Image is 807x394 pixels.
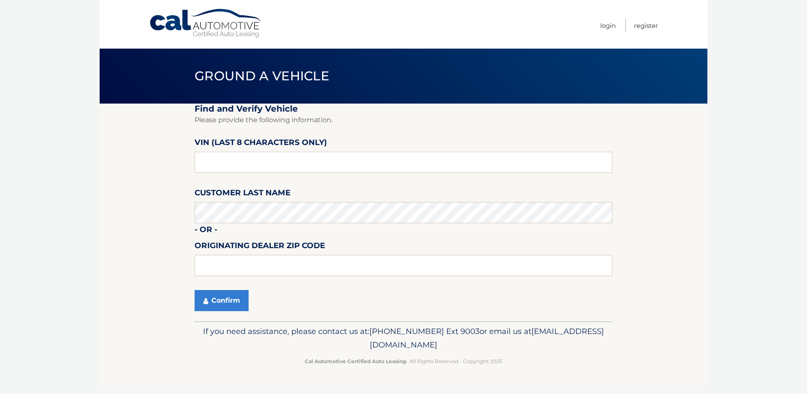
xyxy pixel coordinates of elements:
label: VIN (last 8 characters only) [195,136,327,152]
a: Register [634,19,658,33]
p: If you need assistance, please contact us at: or email us at [200,325,607,352]
a: Cal Automotive [149,8,263,38]
p: - All Rights Reserved - Copyright 2025 [200,357,607,366]
label: Originating Dealer Zip Code [195,239,325,255]
p: Please provide the following information. [195,114,612,126]
span: Ground a Vehicle [195,68,329,84]
label: Customer Last Name [195,186,290,202]
strong: Cal Automotive Certified Auto Leasing [305,358,406,364]
a: Login [600,19,616,33]
label: - or - [195,223,217,239]
button: Confirm [195,290,249,311]
h2: Find and Verify Vehicle [195,104,612,114]
span: [PHONE_NUMBER] Ext 9003 [369,326,479,336]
